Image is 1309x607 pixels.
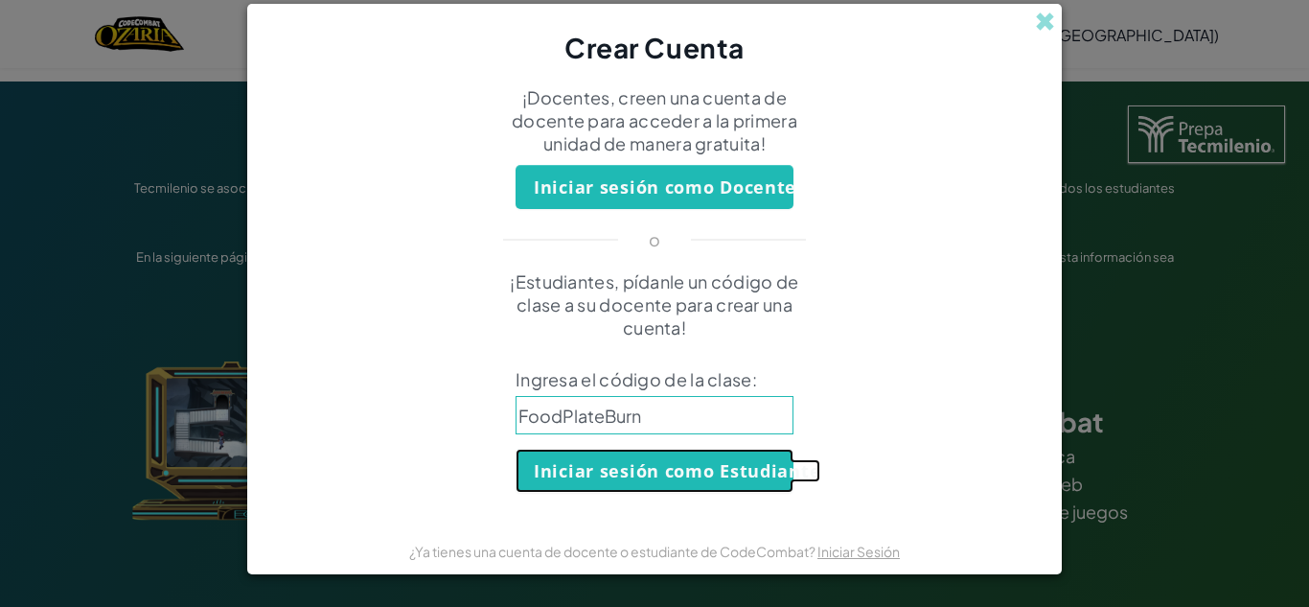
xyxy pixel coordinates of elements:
[817,543,900,560] a: Iniciar Sesión
[649,228,660,251] p: o
[516,368,793,391] span: Ingresa el código de la clase:
[516,449,793,493] button: Iniciar sesión como Estudiante
[487,86,822,155] p: ¡Docentes, creen una cuenta de docente para acceder a la primera unidad de manera gratuita!
[487,270,822,339] p: ¡Estudiantes, pídanle un código de clase a su docente para crear una cuenta!
[564,31,745,64] span: Crear Cuenta
[516,165,793,209] button: Iniciar sesión como Docente
[409,543,817,560] span: ¿Ya tienes una cuenta de docente o estudiante de CodeCombat?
